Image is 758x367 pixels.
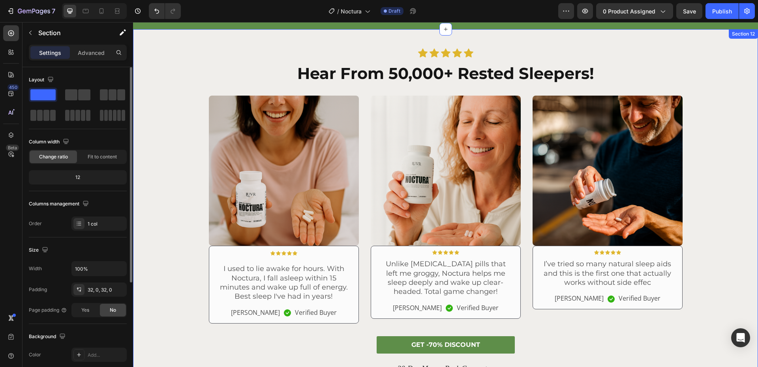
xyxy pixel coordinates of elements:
[244,314,382,332] a: GET -70% DISCOUNT
[88,286,125,294] div: 32, 0, 32, 0
[486,272,527,280] p: Verified Buyer
[81,307,89,314] span: Yes
[278,319,347,326] strong: GET -70% DISCOUNT
[712,7,732,15] div: Publish
[39,49,61,57] p: Settings
[410,237,539,265] p: I’ve tried so many natural sleep aids and this is the first one that actually works without side ...
[38,28,103,38] p: Section
[86,242,215,279] p: I used to lie awake for hours. With Noctura, I fall asleep within 15 minutes and wake up full of ...
[29,137,71,147] div: Column width
[164,41,461,61] strong: Hear From 50,000+ Rested Sleepers!
[731,328,750,347] div: Open Intercom Messenger
[88,220,125,228] div: 1 col
[30,172,125,183] div: 12
[260,282,309,290] p: [PERSON_NAME]
[8,84,19,90] div: 450
[422,272,471,280] p: [PERSON_NAME]
[596,3,673,19] button: 0 product assigned
[7,342,618,352] p: 30-day money-back guarantee
[98,286,147,295] p: [PERSON_NAME]
[76,73,226,224] img: gempages_579896476411364100-261a185c-6cbb-4f12-bf46-f79ebddc60ab.png
[341,7,362,15] span: Noctura
[238,73,388,224] img: gempages_579896476411364100-bc0adc22-6bd2-4548-867e-67ec7f201ac8.png
[29,75,55,85] div: Layout
[39,153,68,160] span: Change ratio
[29,307,67,314] div: Page padding
[683,8,696,15] span: Save
[29,331,67,342] div: Background
[388,8,400,15] span: Draft
[29,265,42,272] div: Width
[324,282,366,290] p: Verified Buyer
[29,220,42,227] div: Order
[29,286,47,293] div: Padding
[597,8,623,15] div: Section 12
[88,153,117,160] span: Fit to content
[72,262,126,276] input: Auto
[110,307,116,314] span: No
[29,199,90,209] div: Columns management
[705,3,739,19] button: Publish
[603,7,655,15] span: 0 product assigned
[52,6,55,16] p: 7
[400,73,550,224] img: gempages_579896476411364100-815c85c9-bf8f-46f1-8863-e437e4d7cc39.png
[676,3,702,19] button: Save
[88,352,125,359] div: Add...
[3,3,59,19] button: 7
[78,49,105,57] p: Advanced
[149,3,181,19] div: Undo/Redo
[133,22,758,367] iframe: Design area
[248,237,377,275] p: Unlike [MEDICAL_DATA] pills that left me groggy, Noctura helps me sleep deeply and wake up clear-...
[337,7,339,15] span: /
[29,351,41,358] div: Color
[6,145,19,151] div: Beta
[29,245,50,256] div: Size
[162,286,204,295] p: Verified Buyer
